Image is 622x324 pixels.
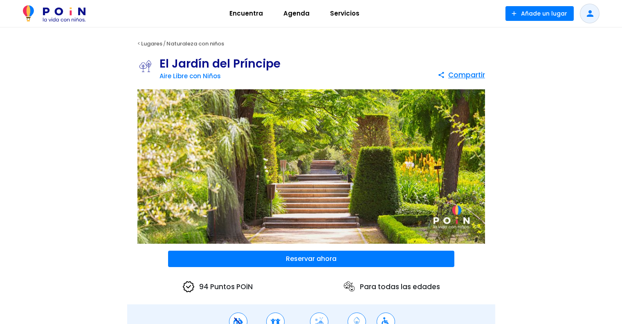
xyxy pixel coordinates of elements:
[182,280,253,293] p: 94 Puntos POiN
[166,40,224,48] a: Naturaleza con niños
[343,280,440,293] p: Para todas las edades
[273,4,320,23] a: Agenda
[320,4,370,23] a: Servicios
[137,89,485,244] img: El Jardín del Príncipe
[219,4,273,23] a: Encuentra
[226,7,267,20] span: Encuentra
[141,40,162,48] a: Lugares
[127,38,495,50] div: < /
[438,68,485,82] button: Compartir
[137,58,159,75] img: Aire Libre con Niños
[159,58,281,70] h1: El Jardín del Príncipe
[343,280,356,293] img: ages icon
[23,5,85,22] img: POiN
[326,7,363,20] span: Servicios
[168,251,454,267] button: Reservar ahora
[182,280,195,293] img: verified icon
[159,72,221,80] a: Aire Libre con Niños
[505,6,574,21] button: Añade un lugar
[280,7,313,20] span: Agenda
